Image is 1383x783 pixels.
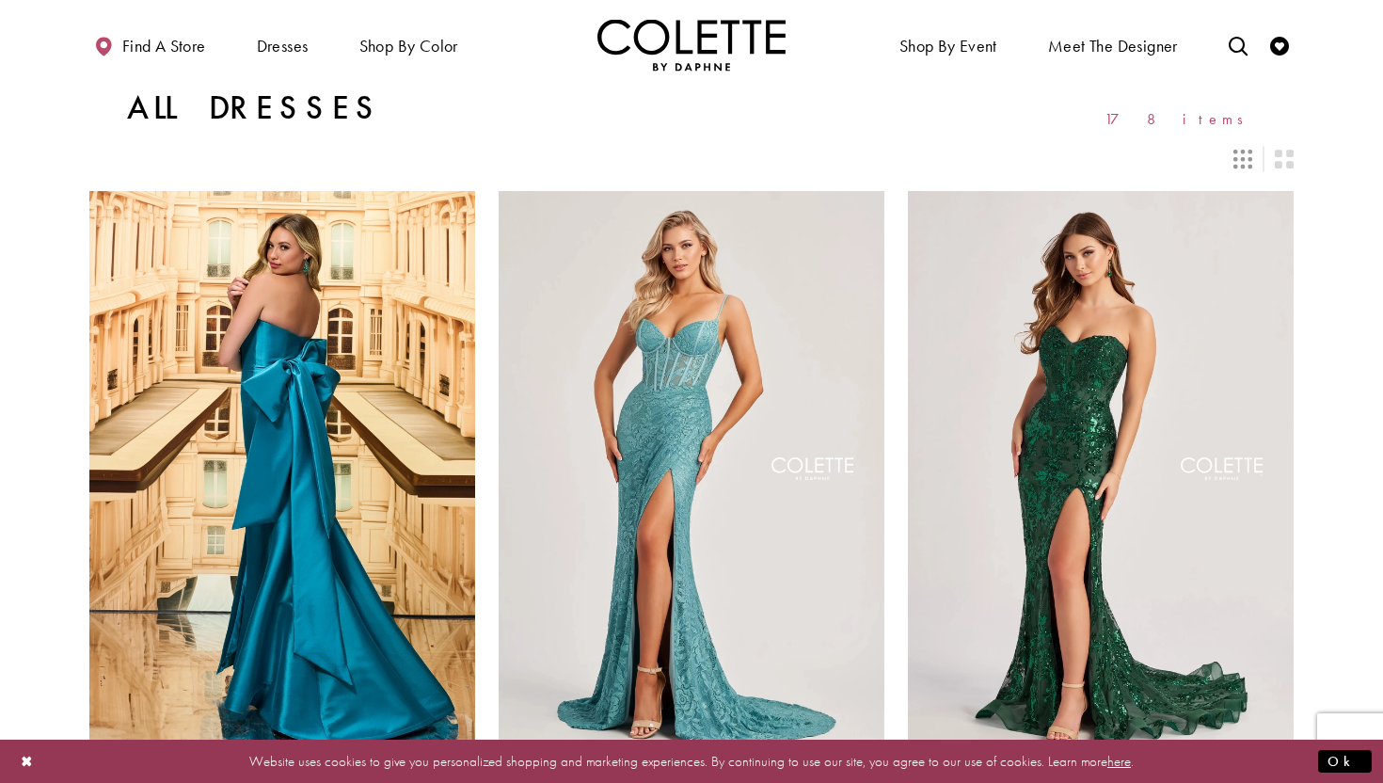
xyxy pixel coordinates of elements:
[89,191,475,752] a: Visit Colette by Daphne Style No. CL8470 Page
[899,37,997,56] span: Shop By Event
[89,19,210,71] a: Find a store
[597,19,786,71] img: Colette by Daphne
[1265,19,1294,71] a: Check Wishlist
[127,89,382,127] h1: All Dresses
[359,37,458,56] span: Shop by color
[597,19,786,71] a: Visit Home Page
[11,744,43,777] button: Close Dialog
[1275,150,1294,168] span: Switch layout to 2 columns
[355,19,463,71] span: Shop by color
[1224,19,1252,71] a: Toggle search
[1318,749,1372,773] button: Submit Dialog
[499,191,884,752] a: Visit Colette by Daphne Style No. CL8405 Page
[1048,37,1178,56] span: Meet the designer
[78,138,1305,180] div: Layout Controls
[1043,19,1183,71] a: Meet the designer
[1107,751,1131,770] a: here
[135,748,1248,774] p: Website uses cookies to give you personalized shopping and marketing experiences. By continuing t...
[895,19,1002,71] span: Shop By Event
[122,37,206,56] span: Find a store
[1233,150,1252,168] span: Switch layout to 3 columns
[257,37,309,56] span: Dresses
[908,191,1294,752] a: Visit Colette by Daphne Style No. CL8440 Page
[252,19,313,71] span: Dresses
[1105,111,1256,127] span: 178 items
